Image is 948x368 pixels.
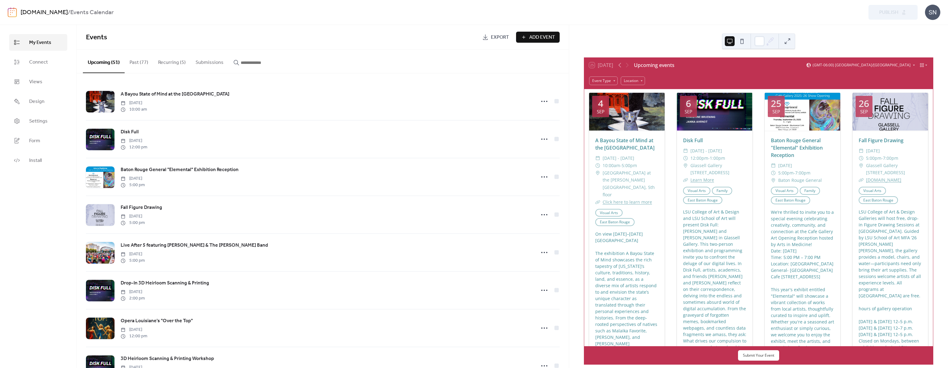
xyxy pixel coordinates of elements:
[778,169,794,177] span: 5:00pm
[121,91,229,98] span: A Bayou State of Mind at the [GEOGRAPHIC_DATA]
[9,54,67,70] a: Connect
[765,137,840,159] div: Baton Rouge General "Elemental" Exhibition Reception
[21,7,68,18] a: [DOMAIN_NAME]
[9,73,67,90] a: Views
[771,99,781,108] div: 25
[9,132,67,149] a: Form
[478,32,514,43] a: Export
[866,162,922,177] span: Glassell Gallery [STREET_ADDRESS]
[121,242,268,249] span: Live After 5 featuring [PERSON_NAME] & The [PERSON_NAME] Band
[794,169,795,177] span: -
[121,128,139,136] a: Disk Full
[529,34,555,41] span: Add Event
[738,350,779,361] button: Submit Your Event
[121,166,239,174] a: Baton Rouge General "Elemental" Exhibition Reception
[9,113,67,129] a: Settings
[121,355,214,362] span: 3D Heirloom Scanning & Printing Workshop
[121,204,162,212] a: Fall Figure Drawing
[121,279,209,287] a: Drop-In 3D Heirloom Scanning & Printing
[9,93,67,110] a: Design
[795,169,810,177] span: 7:00pm
[29,98,45,105] span: Design
[121,213,145,220] span: [DATE]
[690,177,714,183] a: Learn More
[9,152,67,169] a: Install
[603,155,634,162] span: [DATE] - [DATE]
[516,32,560,43] a: Add Event
[121,182,145,188] span: 5:00 pm
[121,333,147,339] span: 12:00 pm
[121,355,214,363] a: 3D Heirloom Scanning & Printing Workshop
[121,257,145,264] span: 5:00 pm
[121,251,145,257] span: [DATE]
[29,39,51,46] span: My Events
[859,147,864,155] div: ​
[771,177,776,184] div: ​
[778,177,822,184] span: Baton Rouge General
[595,155,600,162] div: ​
[125,50,153,72] button: Past (77)
[683,155,688,162] div: ​
[121,100,147,106] span: [DATE]
[70,7,114,18] b: Events Calendar
[29,157,42,164] span: Install
[603,199,652,205] a: Click here to learn more
[121,289,145,295] span: [DATE]
[859,137,903,144] a: Fall Figure Drawing
[595,169,600,177] div: ​
[866,177,901,183] a: [DOMAIN_NAME]
[597,109,604,114] div: Sep
[121,204,162,211] span: Fall Figure Drawing
[685,109,692,114] div: Sep
[683,162,688,169] div: ​
[191,50,228,72] button: Submissions
[778,162,792,169] span: [DATE]
[813,63,911,67] span: (GMT-06:00) [GEOGRAPHIC_DATA]/[GEOGRAPHIC_DATA]
[634,61,674,69] div: Upcoming events
[622,162,637,169] span: 5:00pm
[68,7,70,18] b: /
[29,59,48,66] span: Connect
[683,147,688,155] div: ​
[683,176,688,184] div: ​
[121,138,147,144] span: [DATE]
[491,34,509,41] span: Export
[121,144,147,151] span: 12:00 pm
[121,241,268,249] a: Live After 5 featuring [PERSON_NAME] & The [PERSON_NAME] Band
[772,109,780,114] div: Sep
[866,155,881,162] span: 5:00pm
[121,317,193,325] a: Opera Louisiane's "Over the Top"
[29,137,40,145] span: Form
[153,50,191,72] button: Recurring (5)
[29,78,42,86] span: Views
[620,162,622,169] span: -
[860,109,868,114] div: Sep
[883,155,898,162] span: 7:00pm
[690,162,746,177] span: Glassell Gallery [STREET_ADDRESS]
[859,155,864,162] div: ​
[859,176,864,184] div: ​
[121,175,145,182] span: [DATE]
[9,34,67,51] a: My Events
[595,162,600,169] div: ​
[859,162,864,169] div: ​
[690,147,722,155] span: [DATE] - [DATE]
[690,155,708,162] span: 12:00pm
[710,155,725,162] span: 1:00pm
[86,31,107,44] span: Events
[866,147,880,155] span: [DATE]
[771,169,776,177] div: ​
[925,5,940,20] div: SN
[603,162,620,169] span: 10:00am
[121,106,147,113] span: 10:00 am
[595,137,655,151] a: A Bayou State of Mind at the [GEOGRAPHIC_DATA]
[708,155,710,162] span: -
[683,137,703,144] a: Disk Full
[83,50,125,73] button: Upcoming (51)
[881,155,883,162] span: -
[121,90,229,98] a: A Bayou State of Mind at the [GEOGRAPHIC_DATA]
